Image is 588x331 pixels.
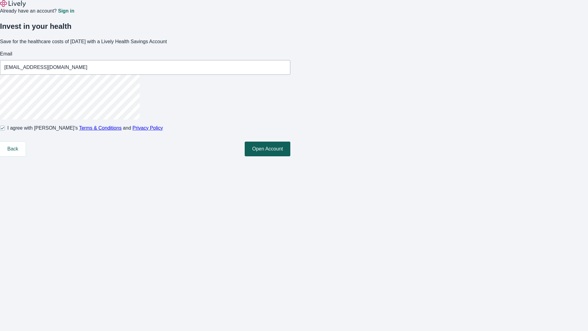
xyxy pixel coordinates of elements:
[79,125,122,131] a: Terms & Conditions
[58,9,74,13] a: Sign in
[7,124,163,132] span: I agree with [PERSON_NAME]’s and
[245,142,290,156] button: Open Account
[133,125,163,131] a: Privacy Policy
